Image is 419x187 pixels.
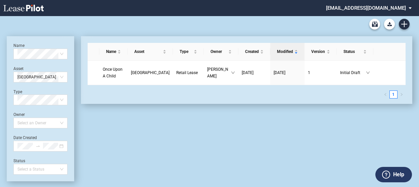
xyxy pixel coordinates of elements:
label: Date Created [13,135,37,140]
th: Name [99,43,128,61]
span: to [36,144,40,148]
th: Asset [128,43,173,61]
a: Once Upon A Child [103,66,124,79]
th: Modified [270,43,305,61]
button: Download Blank Form [384,19,395,29]
span: Type [180,48,193,55]
span: Once Upon A Child [103,67,123,78]
span: Sumter Square [131,70,170,75]
button: right [398,90,406,99]
a: [DATE] [242,69,267,76]
th: Version [305,43,337,61]
a: [GEOGRAPHIC_DATA] [131,69,170,76]
li: Next Page [398,90,406,99]
label: Name [13,43,25,48]
span: Version [311,48,325,55]
a: 1 [308,69,333,76]
a: Retail Lease [176,69,201,76]
button: left [381,90,389,99]
a: Archive [369,19,380,29]
label: Asset [13,66,24,71]
th: Owner [204,43,238,61]
span: Name [106,48,116,55]
span: swap-right [36,144,40,148]
label: Type [13,89,22,94]
span: Initial Draft [340,69,366,76]
th: Type [173,43,204,61]
span: left [384,93,387,96]
span: Owner [211,48,227,55]
th: Created [238,43,270,61]
span: Sumter Square [17,72,63,82]
span: down [366,71,370,75]
span: Retail Lease [176,70,198,75]
button: Help [375,167,412,182]
span: [DATE] [274,70,285,75]
span: Asset [134,48,161,55]
span: 1 [308,70,310,75]
a: 1 [390,91,397,98]
span: [DATE] [242,70,253,75]
li: 1 [389,90,398,99]
span: down [231,71,235,75]
a: Create new document [399,19,410,29]
th: Status [337,43,373,61]
md-menu: Download Blank Form List [382,19,397,29]
li: Previous Page [381,90,389,99]
label: Status [13,159,25,163]
span: right [400,93,403,96]
span: [PERSON_NAME] [207,66,231,79]
a: [DATE] [274,69,301,76]
span: Status [343,48,362,55]
span: Created [245,48,259,55]
span: Modified [277,48,293,55]
label: Help [393,170,404,179]
label: Owner [13,112,25,117]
